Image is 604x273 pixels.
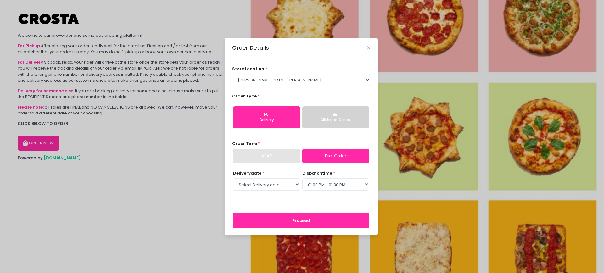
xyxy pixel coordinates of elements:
div: Click and Collect [307,117,365,123]
button: Proceed [233,213,369,228]
button: Click and Collect [302,106,369,128]
span: Order Type [232,93,257,99]
span: Order Time [232,141,257,147]
div: Order Details [232,44,269,52]
button: Close [367,46,370,49]
span: dispatch time [302,170,332,176]
button: Delivery [233,106,300,128]
span: store location [232,66,264,72]
div: Delivery [238,117,296,123]
span: Delivery date [233,170,261,176]
a: Pre-Order [302,149,369,163]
